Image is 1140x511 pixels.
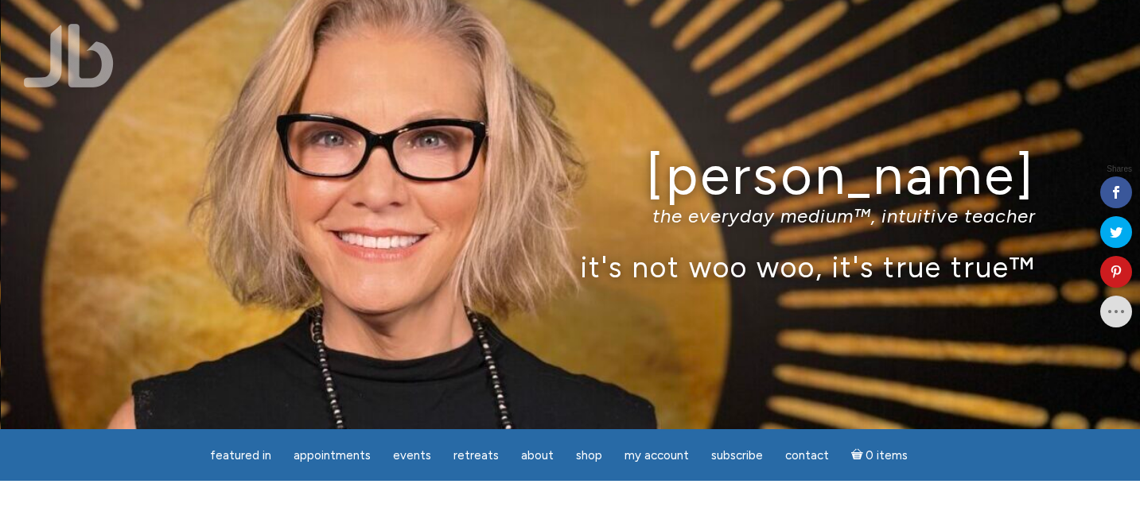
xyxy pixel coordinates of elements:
img: Jamie Butler. The Everyday Medium [24,24,114,87]
a: featured in [200,440,281,471]
a: Cart0 items [842,439,918,471]
a: Retreats [444,440,508,471]
p: it's not woo woo, it's true true™ [105,250,1036,284]
span: My Account [624,448,689,463]
a: Subscribe [702,440,772,471]
span: Retreats [453,448,499,463]
a: My Account [615,440,698,471]
i: Cart [851,448,866,463]
span: featured in [210,448,271,463]
span: 0 items [866,450,908,462]
span: Appointments [294,448,371,463]
span: Subscribe [711,448,763,463]
h1: [PERSON_NAME] [105,145,1036,205]
a: Shop [566,440,612,471]
span: Events [393,448,431,463]
a: Appointments [284,440,380,471]
p: the everyday medium™, intuitive teacher [105,204,1036,227]
a: Events [383,440,441,471]
span: Shares [1107,165,1132,173]
span: About [521,448,554,463]
span: Shop [576,448,602,463]
a: Contact [776,440,838,471]
span: Contact [785,448,829,463]
a: About [512,440,563,471]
